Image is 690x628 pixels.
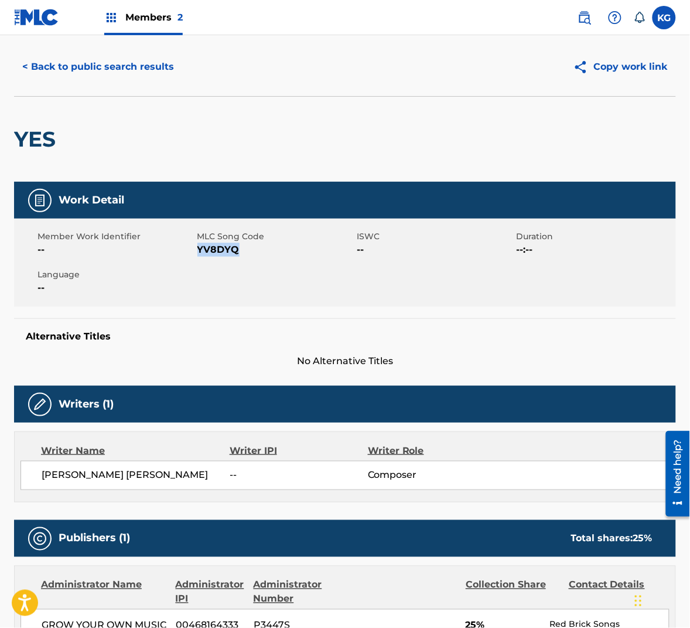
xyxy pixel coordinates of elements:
[573,60,594,74] img: Copy work link
[631,572,690,628] iframe: Chat Widget
[634,12,645,23] div: Notifications
[41,444,230,458] div: Writer Name
[368,444,494,458] div: Writer Role
[59,398,114,411] h5: Writers (1)
[176,578,245,606] div: Administrator IPI
[603,6,627,29] div: Help
[254,578,348,606] div: Administrator Number
[230,469,368,483] span: --
[368,469,493,483] span: Composer
[608,11,622,25] img: help
[59,532,130,545] h5: Publishers (1)
[14,354,676,368] span: No Alternative Titles
[565,52,676,82] button: Copy work link
[125,11,183,24] span: Members
[635,583,642,619] div: Drag
[33,194,47,208] img: Work Detail
[230,444,368,458] div: Writer IPI
[37,269,194,281] span: Language
[653,6,676,29] div: User Menu
[197,230,354,243] span: MLC Song Code
[578,11,592,25] img: search
[41,578,167,606] div: Administrator Name
[33,398,47,412] img: Writers
[177,12,183,23] span: 2
[571,532,653,546] div: Total shares:
[14,52,182,82] button: < Back to public search results
[357,230,514,243] span: ISWC
[104,11,118,25] img: Top Rightsholders
[33,532,47,546] img: Publishers
[657,426,690,521] iframe: Resource Center
[197,243,354,257] span: YV8DYQ
[37,230,194,243] span: Member Work Identifier
[59,194,124,207] h5: Work Detail
[14,126,62,152] h2: YES
[26,331,664,342] h5: Alternative Titles
[573,6,596,29] a: Public Search
[633,533,653,544] span: 25 %
[466,578,560,606] div: Collection Share
[517,243,674,257] span: --:--
[517,230,674,243] span: Duration
[42,469,230,483] span: [PERSON_NAME] [PERSON_NAME]
[37,281,194,295] span: --
[569,578,663,606] div: Contact Details
[357,243,514,257] span: --
[37,243,194,257] span: --
[14,9,59,26] img: MLC Logo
